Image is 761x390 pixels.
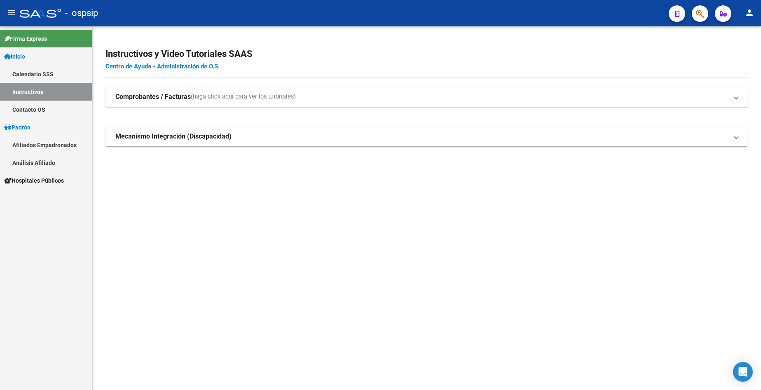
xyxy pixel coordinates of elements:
strong: Mecanismo Integración (Discapacidad) [115,132,232,141]
div: Open Intercom Messenger [733,362,753,382]
mat-icon: menu [7,8,16,18]
span: - ospsip [65,4,98,22]
span: (haga click aquí para ver los tutoriales) [191,92,296,101]
mat-expansion-panel-header: Mecanismo Integración (Discapacidad) [105,127,748,146]
span: Inicio [4,52,25,61]
mat-expansion-panel-header: Comprobantes / Facturas(haga click aquí para ver los tutoriales) [105,87,748,107]
mat-icon: person [745,8,754,18]
span: Hospitales Públicos [4,176,64,185]
h2: Instructivos y Video Tutoriales SAAS [105,46,748,62]
span: Padrón [4,123,30,132]
span: Firma Express [4,34,47,43]
strong: Comprobantes / Facturas [115,92,191,101]
a: Centro de Ayuda - Administración de O.S. [105,63,220,70]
